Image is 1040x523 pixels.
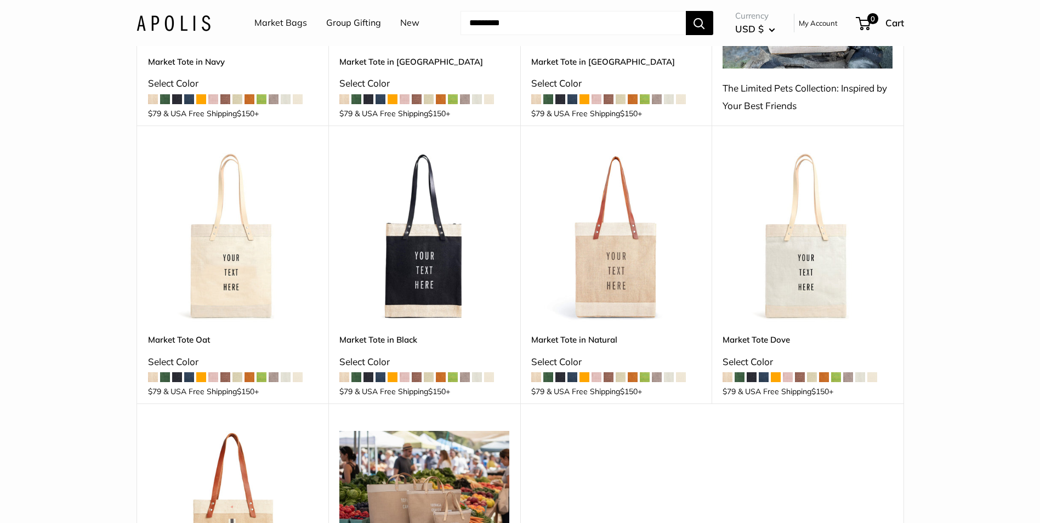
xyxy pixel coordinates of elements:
a: Market Tote OatMarket Tote Oat [148,153,318,323]
div: Select Color [531,353,701,371]
span: & USA Free Shipping + [163,110,259,117]
div: Select Color [531,75,701,92]
a: description_Make it yours with custom text.Market Tote in Black [339,153,509,323]
span: $150 [237,386,254,396]
img: description_Make it yours with custom printed text. [531,153,701,323]
a: Market Tote in Natural [531,333,701,346]
button: USD $ [735,20,775,38]
a: 0 Cart [857,14,904,32]
span: $150 [620,386,638,396]
a: My Account [799,16,838,30]
div: Select Color [148,353,318,371]
span: USD $ [735,23,764,35]
div: Select Color [339,353,509,371]
span: & USA Free Shipping + [738,388,833,395]
span: & USA Free Shipping + [355,388,450,395]
a: Market Tote Oat [148,333,318,346]
img: Market Tote Oat [148,153,318,323]
img: description_Make it yours with custom text. [339,153,509,323]
a: Market Tote Dove [723,333,893,346]
div: Select Color [723,353,893,371]
span: $79 [148,386,161,396]
span: 0 [867,13,878,24]
a: Market Tote in [GEOGRAPHIC_DATA] [531,55,701,68]
span: $150 [811,386,829,396]
div: The Limited Pets Collection: Inspired by Your Best Friends [723,79,893,115]
span: $79 [148,109,161,118]
span: Currency [735,8,775,24]
span: $79 [531,109,544,118]
a: New [400,15,419,31]
span: & USA Free Shipping + [355,110,450,117]
span: $150 [237,109,254,118]
div: Select Color [148,75,318,92]
span: $79 [339,386,353,396]
a: Market Tote in Navy [148,55,318,68]
span: $150 [428,386,446,396]
span: $150 [428,109,446,118]
img: Apolis [137,15,211,31]
a: Group Gifting [326,15,381,31]
span: $79 [723,386,736,396]
span: $79 [339,109,353,118]
span: $150 [620,109,638,118]
a: Market Tote in Black [339,333,509,346]
a: description_Make it yours with custom printed text.Market Tote in Natural [531,153,701,323]
span: $79 [531,386,544,396]
img: Market Tote Dove [723,153,893,323]
span: & USA Free Shipping + [163,388,259,395]
div: Select Color [339,75,509,92]
a: Market Bags [254,15,307,31]
span: Cart [885,17,904,29]
span: & USA Free Shipping + [547,110,642,117]
button: Search [686,11,713,35]
a: Market Tote DoveMarket Tote Dove [723,153,893,323]
input: Search... [461,11,686,35]
span: & USA Free Shipping + [547,388,642,395]
a: Market Tote in [GEOGRAPHIC_DATA] [339,55,509,68]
